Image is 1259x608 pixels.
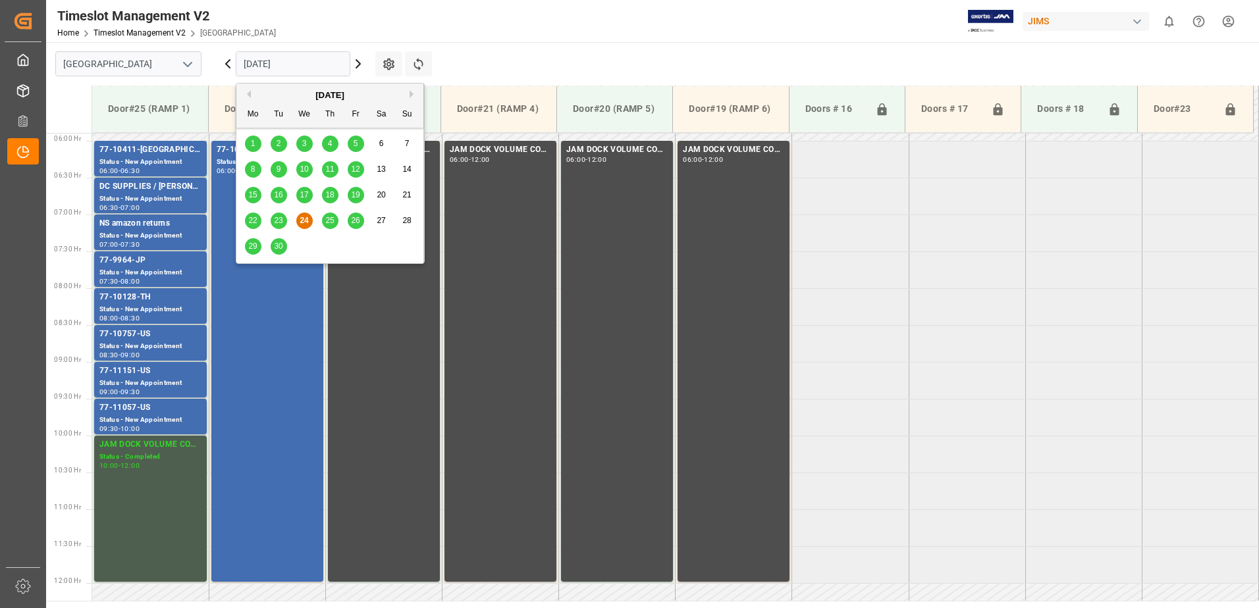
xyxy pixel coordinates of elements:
span: 08:30 Hr [54,319,81,326]
div: 12:00 [121,463,140,469]
div: - [585,157,587,163]
div: Choose Sunday, September 28th, 2025 [399,213,415,229]
div: We [296,107,313,123]
span: 30 [274,241,282,251]
div: JAM DOCK VOLUME CONTROL [683,143,784,157]
div: Choose Monday, September 22nd, 2025 [245,213,261,229]
div: month 2025-09 [240,131,420,259]
div: - [119,205,121,211]
div: 07:00 [121,205,140,211]
div: Status - New Appointment [99,267,201,278]
span: 10 [300,165,308,174]
span: 13 [377,165,385,174]
div: Choose Wednesday, September 10th, 2025 [296,161,313,178]
div: Choose Monday, September 1st, 2025 [245,136,261,152]
div: 07:30 [121,241,140,247]
div: 12:00 [587,157,606,163]
div: - [469,157,471,163]
div: Status - New Appointment [99,230,201,241]
div: Status - New Appointment [99,378,201,389]
span: 28 [402,216,411,225]
div: - [702,157,704,163]
div: Doors # 17 [916,97,986,122]
div: - [119,241,121,247]
img: Exertis%20JAM%20-%20Email%20Logo.jpg_1722504956.jpg [968,10,1013,33]
div: Mo [245,107,261,123]
div: Choose Wednesday, September 24th, 2025 [296,213,313,229]
div: Choose Sunday, September 7th, 2025 [399,136,415,152]
div: Choose Thursday, September 11th, 2025 [322,161,338,178]
div: JAM DOCK VOLUME CONTROL [566,143,668,157]
div: Door#24 (RAMP 2) [219,97,313,121]
div: 77-10757-US [99,328,201,341]
span: 3 [302,139,307,148]
div: Choose Thursday, September 4th, 2025 [322,136,338,152]
div: Choose Saturday, September 13th, 2025 [373,161,390,178]
div: Choose Monday, September 15th, 2025 [245,187,261,203]
div: Status - Completed [99,451,201,463]
div: Choose Sunday, September 14th, 2025 [399,161,415,178]
div: 07:00 [99,241,119,247]
span: 19 [351,190,360,199]
span: 6 [379,139,384,148]
input: Type to search/select [55,51,201,76]
div: Choose Wednesday, September 3rd, 2025 [296,136,313,152]
div: Choose Tuesday, September 16th, 2025 [271,187,287,203]
span: 07:30 Hr [54,245,81,253]
div: Status - New Appointment [99,157,201,168]
span: 08:00 Hr [54,282,81,290]
div: 77-9964-JP [99,254,201,267]
span: 17 [300,190,308,199]
div: Choose Tuesday, September 2nd, 2025 [271,136,287,152]
div: - [119,426,121,432]
div: - [119,168,121,174]
div: Choose Friday, September 5th, 2025 [348,136,364,152]
div: 06:00 [566,157,585,163]
span: 06:00 Hr [54,135,81,142]
span: 25 [325,216,334,225]
div: Choose Monday, September 8th, 2025 [245,161,261,178]
button: Previous Month [243,90,251,98]
button: open menu [177,54,197,74]
div: Choose Friday, September 26th, 2025 [348,213,364,229]
div: 77-10008-CN(IN07/228 lines) [217,143,318,157]
span: 22 [248,216,257,225]
span: 4 [328,139,333,148]
div: JIMS [1023,12,1149,31]
div: JAM DOCK VOLUME CONTROL [450,143,551,157]
div: Choose Tuesday, September 23rd, 2025 [271,213,287,229]
span: 29 [248,241,257,251]
div: Choose Tuesday, September 9th, 2025 [271,161,287,178]
span: 24 [300,216,308,225]
span: 11:00 Hr [54,503,81,511]
div: Door#23 [1148,97,1218,122]
div: Status - New Appointment [99,304,201,315]
div: Timeslot Management V2 [57,6,276,26]
div: JAM DOCK VOLUME CONTROL [99,438,201,451]
span: 1 [251,139,255,148]
div: 12:00 [471,157,490,163]
div: Sa [373,107,390,123]
div: [DATE] [236,89,423,102]
div: - [119,278,121,284]
span: 27 [377,216,385,225]
div: - [119,352,121,358]
span: 11:30 Hr [54,540,81,547]
span: 10:30 Hr [54,467,81,474]
div: 06:00 [99,168,119,174]
div: Choose Monday, September 29th, 2025 [245,238,261,255]
div: Choose Saturday, September 20th, 2025 [373,187,390,203]
span: 21 [402,190,411,199]
div: Choose Sunday, September 21st, 2025 [399,187,415,203]
span: 8 [251,165,255,174]
div: 09:30 [99,426,119,432]
div: 06:00 [450,157,469,163]
span: 7 [405,139,410,148]
div: Choose Thursday, September 18th, 2025 [322,187,338,203]
div: Door#19 (RAMP 6) [683,97,778,121]
div: Status - New Appointment [99,341,201,352]
div: Choose Tuesday, September 30th, 2025 [271,238,287,255]
div: - [119,315,121,321]
button: show 0 new notifications [1154,7,1184,36]
span: 07:00 Hr [54,209,81,216]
